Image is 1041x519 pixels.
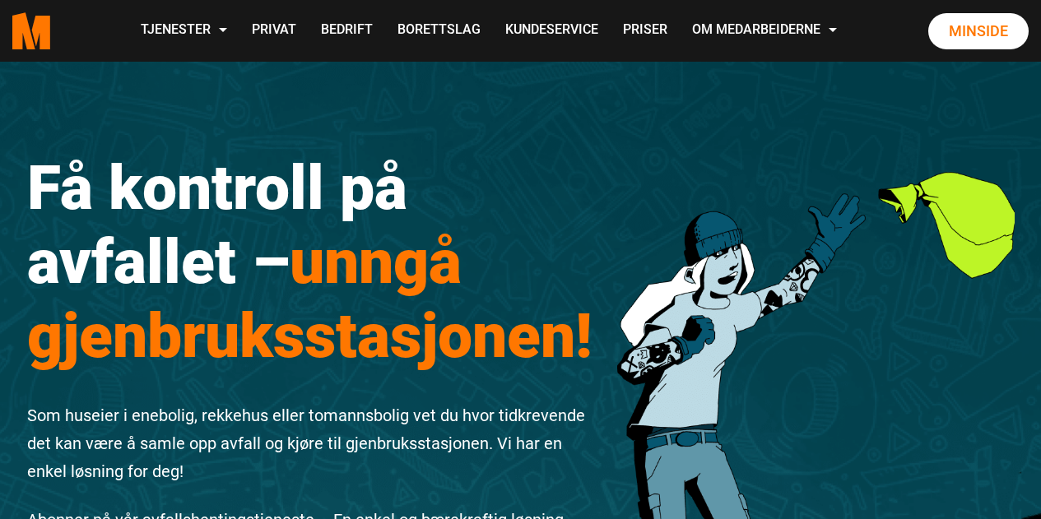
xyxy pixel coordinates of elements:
[928,13,1029,49] a: Minside
[239,2,309,60] a: Privat
[128,2,239,60] a: Tjenester
[385,2,493,60] a: Borettslag
[493,2,611,60] a: Kundeservice
[611,2,680,60] a: Priser
[680,2,849,60] a: Om Medarbeiderne
[27,401,593,485] p: Som huseier i enebolig, rekkehus eller tomannsbolig vet du hvor tidkrevende det kan være å samle ...
[27,225,593,372] span: unngå gjenbruksstasjonen!
[309,2,385,60] a: Bedrift
[27,151,593,373] h1: Få kontroll på avfallet –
